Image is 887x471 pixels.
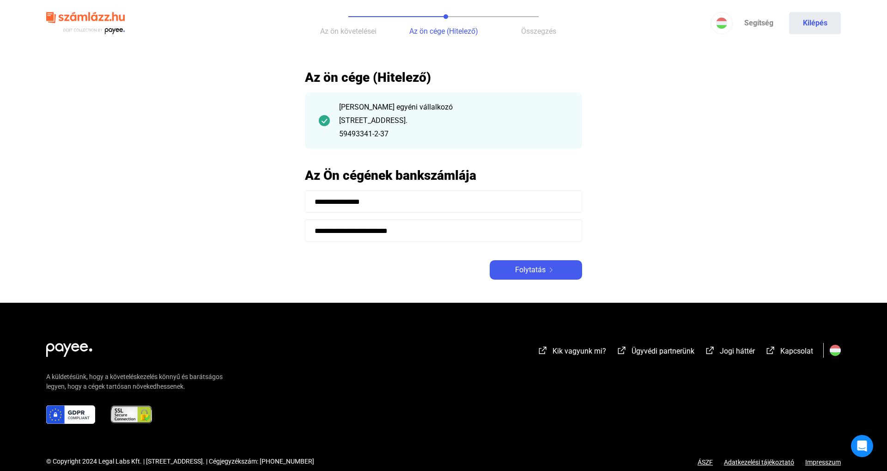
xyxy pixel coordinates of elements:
[339,128,568,140] div: 59493341-2-37
[713,459,805,466] a: Adatkezelési tájékoztató
[616,348,694,357] a: external-link-whiteÜgyvédi partnerünk
[553,347,606,355] span: Kik vagyunk mi?
[305,167,582,184] h2: Az Ön cégének bankszámlája
[765,348,813,357] a: external-link-whiteKapcsolat
[46,457,314,466] div: © Copyright 2024 Legal Labs Kft. | [STREET_ADDRESS]. | Cégjegyzékszám: [PHONE_NUMBER]
[515,264,546,275] span: Folytatás
[46,338,92,357] img: white-payee-white-dot.svg
[705,346,716,355] img: external-link-white
[733,12,784,34] a: Segítség
[537,348,606,357] a: external-link-whiteKik vagyunk mi?
[339,102,568,113] div: [PERSON_NAME] egyéni vállalkozó
[830,345,841,356] img: HU.svg
[339,115,568,126] div: [STREET_ADDRESS].
[851,435,873,457] div: Open Intercom Messenger
[805,459,841,466] a: Impresszum
[698,459,713,466] a: ÁSZF
[409,27,478,36] span: Az ön cége (Hitelező)
[305,69,582,86] h2: Az ön cége (Hitelező)
[46,405,95,424] img: gdpr
[616,346,627,355] img: external-link-white
[780,347,813,355] span: Kapcsolat
[319,115,330,126] img: checkmark-darker-green-circle
[537,346,548,355] img: external-link-white
[711,12,733,34] button: HU
[765,346,776,355] img: external-link-white
[110,405,153,424] img: ssl
[705,348,755,357] a: external-link-whiteJogi háttér
[546,268,557,272] img: arrow-right-white
[789,12,841,34] button: Kilépés
[632,347,694,355] span: Ügyvédi partnerünk
[46,8,125,38] img: szamlazzhu-logo
[490,260,582,280] button: Folytatásarrow-right-white
[720,347,755,355] span: Jogi háttér
[521,27,556,36] span: Összegzés
[320,27,377,36] span: Az ön követelései
[716,18,727,29] img: HU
